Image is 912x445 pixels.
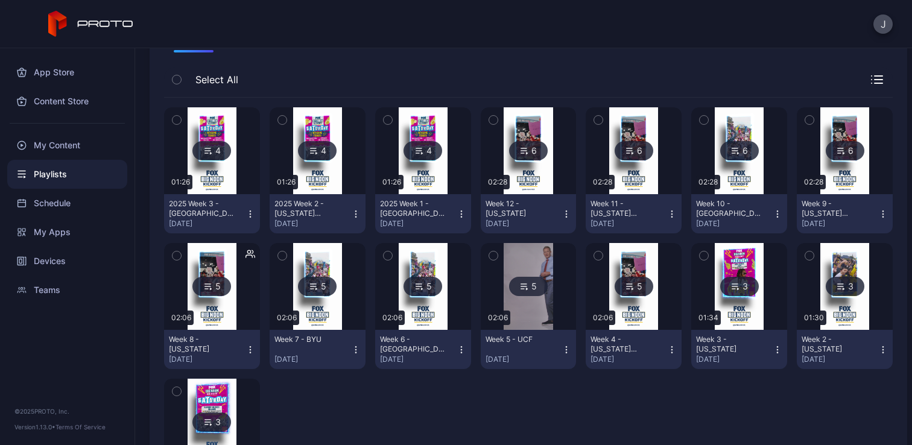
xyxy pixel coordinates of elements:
div: 6 [826,141,864,160]
div: [DATE] [380,219,457,229]
button: 2025 Week 1 - [GEOGRAPHIC_DATA][DATE] [375,194,471,233]
button: Week 4 - [US_STATE][GEOGRAPHIC_DATA][DATE] [586,330,682,369]
div: 3 [720,277,759,296]
button: Week 8 - [US_STATE][DATE] [164,330,260,369]
div: 5 [298,277,337,296]
div: 02:06 [169,311,194,325]
div: Week 2 - Michigan [802,335,868,354]
div: 01:26 [169,175,192,189]
a: Terms Of Service [55,423,106,431]
div: Week 9 - Ohio State [802,199,868,218]
div: Week 6 - Penn State [380,335,446,354]
div: [DATE] [169,219,245,229]
div: 5 [615,277,653,296]
div: Week 10 - Penn State [696,199,762,218]
div: 6 [509,141,548,160]
div: 4 [192,141,231,160]
a: My Content [7,131,127,160]
button: 2025 Week 3 - [GEOGRAPHIC_DATA][DATE] [164,194,260,233]
button: Week 7 - BYU[DATE] [270,330,366,369]
div: Week 5 - UCF [486,335,552,344]
button: Week 2 - [US_STATE][DATE] [797,330,893,369]
div: 2025 Week 2 - Iowa State [274,199,341,218]
div: 02:06 [274,311,299,325]
div: 02:28 [486,175,510,189]
div: 01:30 [802,311,826,325]
div: [DATE] [380,355,457,364]
div: 2025 Week 3 - Northwestern [169,199,235,218]
div: Week 4 - Ohio State [591,335,657,354]
div: 5 [404,277,442,296]
button: Week 5 - UCF[DATE] [481,330,577,369]
div: 02:28 [802,175,826,189]
div: 01:26 [274,175,298,189]
div: [DATE] [274,219,351,229]
a: Schedule [7,189,127,218]
div: [DATE] [274,355,351,364]
div: Week 11 - Texas Tech [591,199,657,218]
div: 01:34 [696,311,721,325]
div: [DATE] [486,219,562,229]
a: Teams [7,276,127,305]
div: 3 [826,277,864,296]
div: 4 [298,141,337,160]
a: App Store [7,58,127,87]
button: 2025 Week 2 - [US_STATE][GEOGRAPHIC_DATA][DATE] [270,194,366,233]
div: Week 8 - Indiana [169,335,235,354]
span: Select All [189,72,238,87]
div: [DATE] [591,219,667,229]
div: © 2025 PROTO, Inc. [14,406,120,416]
div: [DATE] [591,355,667,364]
div: [DATE] [696,355,773,364]
a: My Apps [7,218,127,247]
div: 5 [509,277,548,296]
div: 02:28 [591,175,615,189]
button: Week 12 - [US_STATE][DATE] [481,194,577,233]
button: Week 9 - [US_STATE][GEOGRAPHIC_DATA][DATE] [797,194,893,233]
div: 2025 Week 1 - OSU [380,199,446,218]
div: [DATE] [696,219,773,229]
div: 01:26 [380,175,404,189]
div: 02:06 [486,311,510,325]
a: Content Store [7,87,127,116]
span: Version 1.13.0 • [14,423,55,431]
div: Week 3 - Wisconsin [696,335,762,354]
div: 02:06 [591,311,615,325]
button: J [873,14,893,34]
div: 3 [192,412,231,432]
div: Week 7 - BYU [274,335,341,344]
div: 6 [720,141,759,160]
div: 5 [192,277,231,296]
div: [DATE] [802,355,878,364]
div: [DATE] [169,355,245,364]
div: 6 [615,141,653,160]
div: 02:06 [380,311,405,325]
a: Devices [7,247,127,276]
a: Playlists [7,160,127,189]
button: Week 3 - [US_STATE][DATE] [691,330,787,369]
div: [DATE] [486,355,562,364]
div: Week 12 - Colorado [486,199,552,218]
div: 02:28 [696,175,720,189]
div: 4 [404,141,442,160]
div: [DATE] [802,219,878,229]
button: Week 6 - [GEOGRAPHIC_DATA][DATE] [375,330,471,369]
button: Week 10 - [GEOGRAPHIC_DATA][DATE] [691,194,787,233]
button: Week 11 - [US_STATE][GEOGRAPHIC_DATA][DATE] [586,194,682,233]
